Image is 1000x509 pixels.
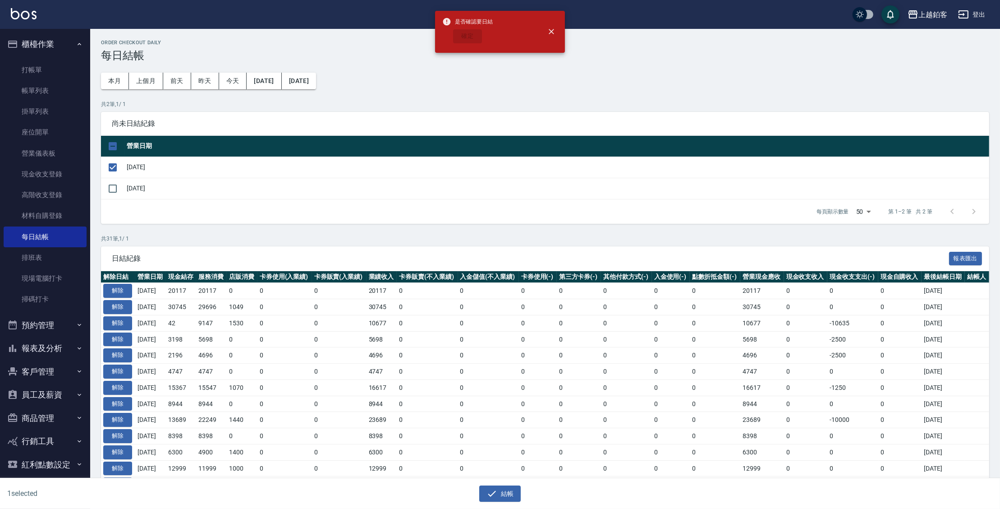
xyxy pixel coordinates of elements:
a: 現金收支登錄 [4,164,87,185]
td: [DATE] [135,364,166,380]
td: 0 [458,379,519,396]
td: 0 [690,396,741,412]
td: 20117 [166,283,197,299]
p: 共 31 筆, 1 / 1 [101,235,989,243]
td: 0 [601,412,652,428]
td: 0 [257,460,312,477]
td: 1049 [227,299,257,315]
th: 卡券使用(入業績) [257,271,312,283]
td: 0 [557,283,601,299]
td: 0 [690,299,741,315]
td: 0 [227,331,257,347]
td: 0 [784,315,827,331]
td: 0 [557,347,601,364]
th: 卡券使用(-) [519,271,557,283]
a: 掛單列表 [4,101,87,122]
td: 22249 [196,412,227,428]
td: 0 [878,428,922,444]
button: 解除 [103,300,132,314]
td: 3198 [166,331,197,347]
th: 最後結帳日期 [922,271,965,283]
td: 0 [827,299,878,315]
button: 解除 [103,445,132,459]
th: 現金收支支出(-) [827,271,878,283]
td: 0 [458,396,519,412]
td: 0 [257,412,312,428]
td: 0 [257,331,312,347]
a: 掃碼打卡 [4,289,87,310]
td: 0 [312,299,367,315]
th: 結帳人 [965,271,989,283]
td: 0 [397,379,458,396]
th: 服務消費 [196,271,227,283]
td: [DATE] [922,299,965,315]
td: 29696 [196,299,227,315]
td: 4900 [196,444,227,460]
td: 0 [557,379,601,396]
td: [DATE] [922,428,965,444]
p: 每頁顯示數量 [817,208,849,216]
td: 20117 [740,283,784,299]
button: 本月 [101,73,129,89]
td: 0 [652,444,690,460]
td: 0 [519,444,557,460]
td: 0 [458,428,519,444]
td: 13689 [166,412,197,428]
td: 8398 [196,428,227,444]
td: [DATE] [135,283,166,299]
td: 0 [519,412,557,428]
button: 今天 [219,73,247,89]
td: 0 [397,315,458,331]
td: [DATE] [922,364,965,380]
td: 4696 [367,347,397,364]
td: 0 [557,396,601,412]
td: 10677 [740,315,784,331]
td: 0 [601,315,652,331]
button: 解除 [103,397,132,411]
td: 0 [784,396,827,412]
td: 0 [690,412,741,428]
td: 6300 [166,444,197,460]
td: 30745 [740,299,784,315]
td: 0 [397,283,458,299]
td: 0 [784,347,827,364]
button: 解除 [103,462,132,476]
td: 0 [458,299,519,315]
h3: 每日結帳 [101,49,989,62]
td: 0 [312,379,367,396]
td: 0 [878,444,922,460]
td: 0 [652,379,690,396]
td: 0 [690,428,741,444]
a: 現場電腦打卡 [4,268,87,289]
td: 0 [257,364,312,380]
td: 0 [519,283,557,299]
td: 0 [652,331,690,347]
button: 員工及薪資 [4,383,87,407]
td: [DATE] [922,379,965,396]
td: 4747 [196,364,227,380]
button: 解除 [103,413,132,427]
td: 0 [557,412,601,428]
td: 12999 [367,460,397,477]
th: 營業日期 [124,136,989,157]
td: 0 [312,347,367,364]
td: 4747 [740,364,784,380]
td: [DATE] [135,299,166,315]
td: 0 [878,283,922,299]
td: 0 [601,444,652,460]
td: 0 [397,412,458,428]
td: 4696 [740,347,784,364]
td: [DATE] [922,315,965,331]
th: 現金收支收入 [784,271,827,283]
span: 尚未日結紀錄 [112,119,978,128]
button: 昨天 [191,73,219,89]
td: 0 [519,299,557,315]
td: 0 [458,331,519,347]
button: 客戶管理 [4,360,87,384]
td: 0 [257,347,312,364]
button: 解除 [103,348,132,362]
td: 0 [878,364,922,380]
td: 0 [397,299,458,315]
td: 0 [652,412,690,428]
img: Logo [11,8,37,19]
